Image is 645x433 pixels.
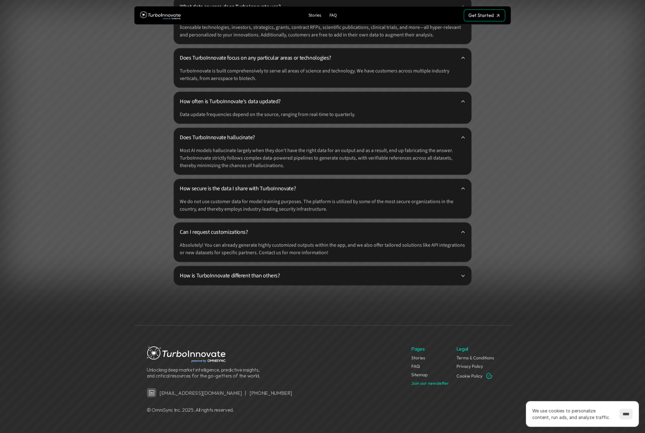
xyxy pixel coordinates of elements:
[159,389,242,396] a: [EMAIL_ADDRESS][DOMAIN_NAME]
[411,355,425,360] a: Stories
[464,9,505,21] a: Get Started
[456,345,468,352] p: Legal
[468,13,494,18] p: Get Started
[306,11,324,20] a: Stories
[411,345,424,352] p: Pages
[411,363,420,369] a: FAQ
[456,355,494,360] a: Terms & Conditions
[329,13,337,18] p: FAQ
[411,372,428,377] a: Sitemap
[532,407,613,420] p: We use cookies to personalize content, run ads, and analyze traffic.
[456,363,483,369] a: Privacy Policy
[147,367,263,378] p: Unlocking deep market intelligence, predictive insights, and critical resources for the go-getter...
[249,389,292,396] a: [PHONE_NUMBER]
[140,10,181,21] img: TurboInnovate Logo
[411,380,449,386] a: Join our newsletter
[327,11,339,20] a: FAQ
[308,13,321,18] p: Stories
[456,373,482,378] a: Cookie Policy
[147,407,408,413] p: © OmniSync Inc. 2025. All rights reserved.
[245,390,246,396] p: |
[485,372,493,379] button: Cookie Trigger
